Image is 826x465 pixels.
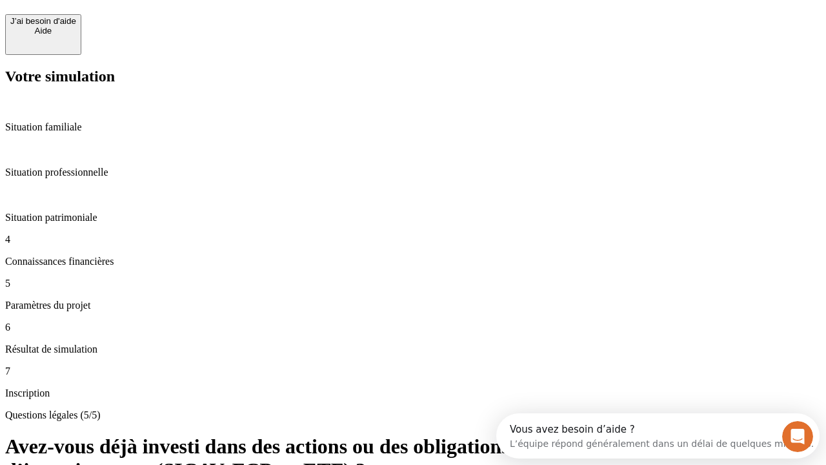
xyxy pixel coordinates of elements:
[5,409,821,421] p: Questions légales (5/5)
[5,300,821,311] p: Paramètres du projet
[5,5,356,41] div: Ouvrir le Messenger Intercom
[496,413,820,459] iframe: Intercom live chat discovery launcher
[5,121,821,133] p: Situation familiale
[5,14,81,55] button: J’ai besoin d'aideAide
[5,256,821,267] p: Connaissances financières
[5,68,821,85] h2: Votre simulation
[782,421,813,452] iframe: Intercom live chat
[5,366,821,377] p: 7
[5,167,821,178] p: Situation professionnelle
[5,344,821,355] p: Résultat de simulation
[10,26,76,36] div: Aide
[10,16,76,26] div: J’ai besoin d'aide
[5,278,821,289] p: 5
[14,11,317,21] div: Vous avez besoin d’aide ?
[14,21,317,35] div: L’équipe répond généralement dans un délai de quelques minutes.
[5,322,821,333] p: 6
[5,387,821,399] p: Inscription
[5,212,821,223] p: Situation patrimoniale
[5,234,821,245] p: 4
